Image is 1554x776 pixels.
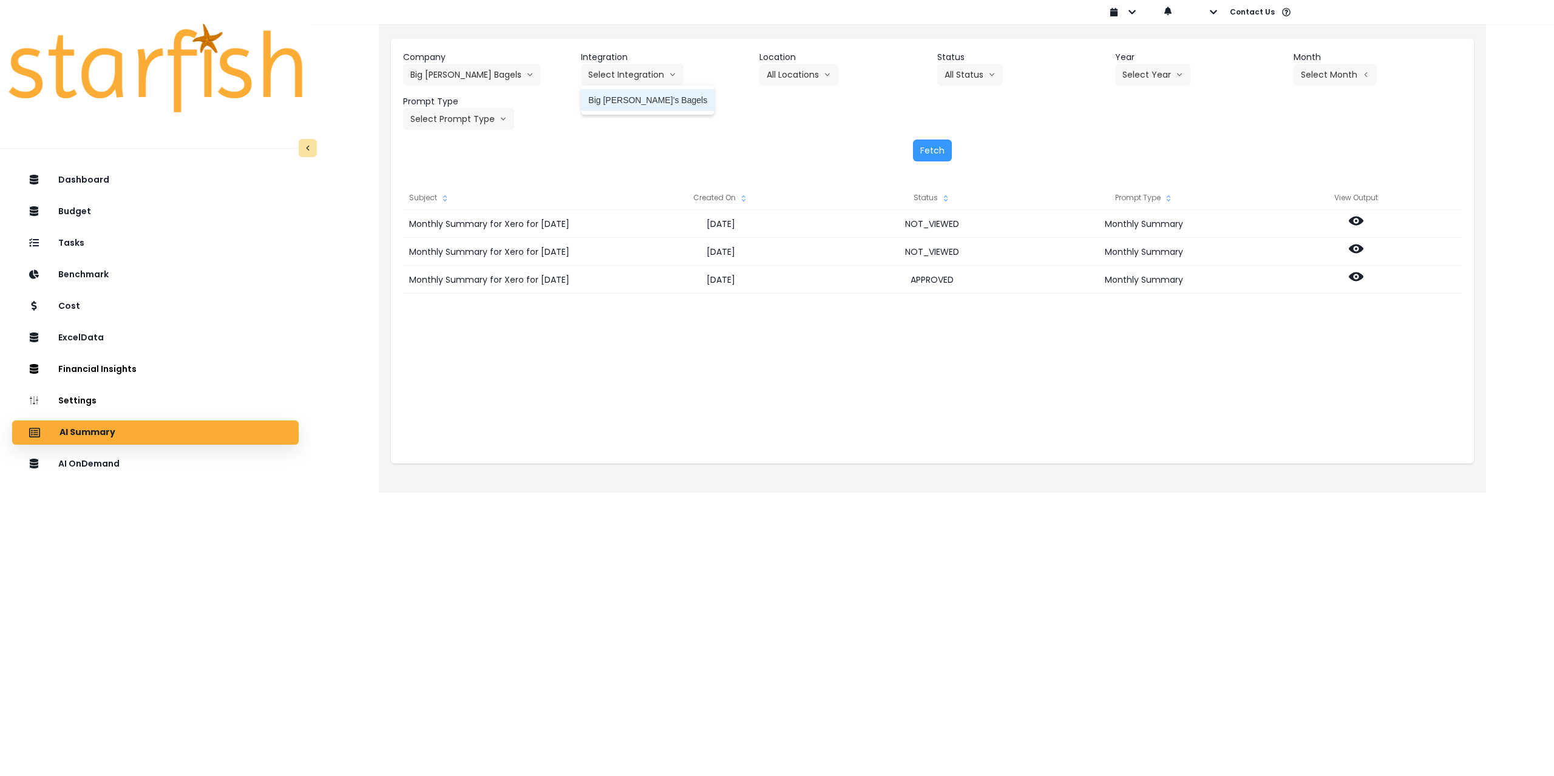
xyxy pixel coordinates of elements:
button: Select Integrationarrow down line [581,64,684,86]
div: [DATE] [615,238,827,266]
p: Cost [58,301,80,311]
svg: sort [941,194,951,203]
button: Select Prompt Typearrow down line [403,108,514,130]
div: NOT_VIEWED [827,238,1039,266]
header: Integration [581,51,749,64]
div: Monthly Summary [1038,266,1250,294]
header: Year [1115,51,1283,64]
span: Big [PERSON_NAME]’s Bagels [588,94,707,106]
button: Big [PERSON_NAME] Bagelsarrow down line [403,64,541,86]
div: Monthly Summary [1038,210,1250,238]
p: Dashboard [58,175,109,185]
header: Status [937,51,1105,64]
svg: arrow down line [526,69,534,81]
p: Benchmark [58,269,109,280]
svg: arrow down line [1176,69,1183,81]
div: Prompt Type [1038,186,1250,210]
p: ExcelData [58,332,104,343]
button: AI OnDemand [12,452,299,476]
header: Month [1294,51,1462,64]
button: All Statusarrow down line [937,64,1003,86]
div: NOT_VIEWED [827,210,1039,238]
div: Monthly Summary for Xero for [DATE] [403,210,614,238]
svg: sort [1164,194,1173,203]
svg: arrow down line [824,69,831,81]
button: Select Yeararrow down line [1115,64,1190,86]
header: Location [759,51,928,64]
button: Fetch [913,140,952,161]
div: Created On [615,186,827,210]
header: Company [403,51,571,64]
header: Prompt Type [403,95,571,108]
div: Monthly Summary [1038,238,1250,266]
svg: arrow down line [669,69,676,81]
button: Tasks [12,231,299,255]
svg: arrow down line [500,113,507,125]
button: Financial Insights [12,357,299,382]
div: APPROVED [827,266,1039,294]
button: Select Montharrow left line [1294,64,1377,86]
div: Monthly Summary for Xero for [DATE] [403,266,614,294]
button: ExcelData [12,326,299,350]
div: [DATE] [615,266,827,294]
div: [DATE] [615,210,827,238]
ul: Select Integrationarrow down line [581,86,714,115]
svg: arrow down line [988,69,996,81]
div: Status [827,186,1039,210]
button: Dashboard [12,168,299,192]
svg: sort [440,194,450,203]
p: AI Summary [59,427,115,438]
button: Cost [12,294,299,319]
div: Subject [403,186,614,210]
p: Budget [58,206,91,217]
svg: sort [739,194,748,203]
div: Monthly Summary for Xero for [DATE] [403,238,614,266]
button: Benchmark [12,263,299,287]
p: AI OnDemand [58,459,120,469]
p: Tasks [58,238,84,248]
button: Settings [12,389,299,413]
button: AI Summary [12,420,299,445]
div: View Output [1250,186,1462,210]
svg: arrow left line [1362,69,1369,81]
button: Budget [12,200,299,224]
button: All Locationsarrow down line [759,64,838,86]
